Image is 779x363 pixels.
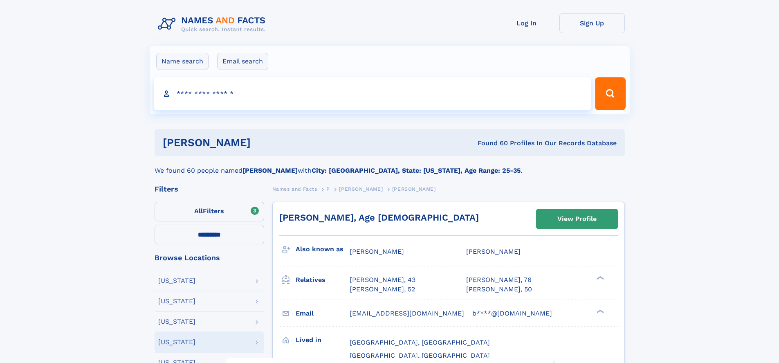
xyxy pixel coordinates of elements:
[364,139,617,148] div: Found 60 Profiles In Our Records Database
[595,77,625,110] button: Search Button
[350,352,490,359] span: [GEOGRAPHIC_DATA], [GEOGRAPHIC_DATA]
[163,138,364,148] h1: [PERSON_NAME]
[155,254,264,262] div: Browse Locations
[296,307,350,320] h3: Email
[154,77,592,110] input: search input
[156,53,209,70] label: Name search
[326,184,330,194] a: P
[339,184,383,194] a: [PERSON_NAME]
[158,298,195,304] div: [US_STATE]
[194,207,203,215] span: All
[155,13,272,35] img: Logo Names and Facts
[155,156,625,176] div: We found 60 people named with .
[595,275,604,281] div: ❯
[595,309,604,314] div: ❯
[350,285,415,294] a: [PERSON_NAME], 52
[350,338,490,346] span: [GEOGRAPHIC_DATA], [GEOGRAPHIC_DATA]
[158,277,195,284] div: [US_STATE]
[158,339,195,345] div: [US_STATE]
[155,202,264,221] label: Filters
[466,285,532,294] a: [PERSON_NAME], 50
[557,210,597,228] div: View Profile
[559,13,625,33] a: Sign Up
[350,309,464,317] span: [EMAIL_ADDRESS][DOMAIN_NAME]
[242,167,298,174] b: [PERSON_NAME]
[339,186,383,192] span: [PERSON_NAME]
[392,186,436,192] span: [PERSON_NAME]
[158,318,195,325] div: [US_STATE]
[272,184,317,194] a: Names and Facts
[466,275,532,284] a: [PERSON_NAME], 76
[537,209,617,229] a: View Profile
[217,53,268,70] label: Email search
[326,186,330,192] span: P
[296,273,350,287] h3: Relatives
[312,167,521,174] b: City: [GEOGRAPHIC_DATA], State: [US_STATE], Age Range: 25-35
[350,275,415,284] a: [PERSON_NAME], 43
[155,185,264,193] div: Filters
[350,248,404,255] span: [PERSON_NAME]
[296,333,350,347] h3: Lived in
[279,212,479,223] a: [PERSON_NAME], Age [DEMOGRAPHIC_DATA]
[296,242,350,256] h3: Also known as
[494,13,559,33] a: Log In
[466,248,521,255] span: [PERSON_NAME]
